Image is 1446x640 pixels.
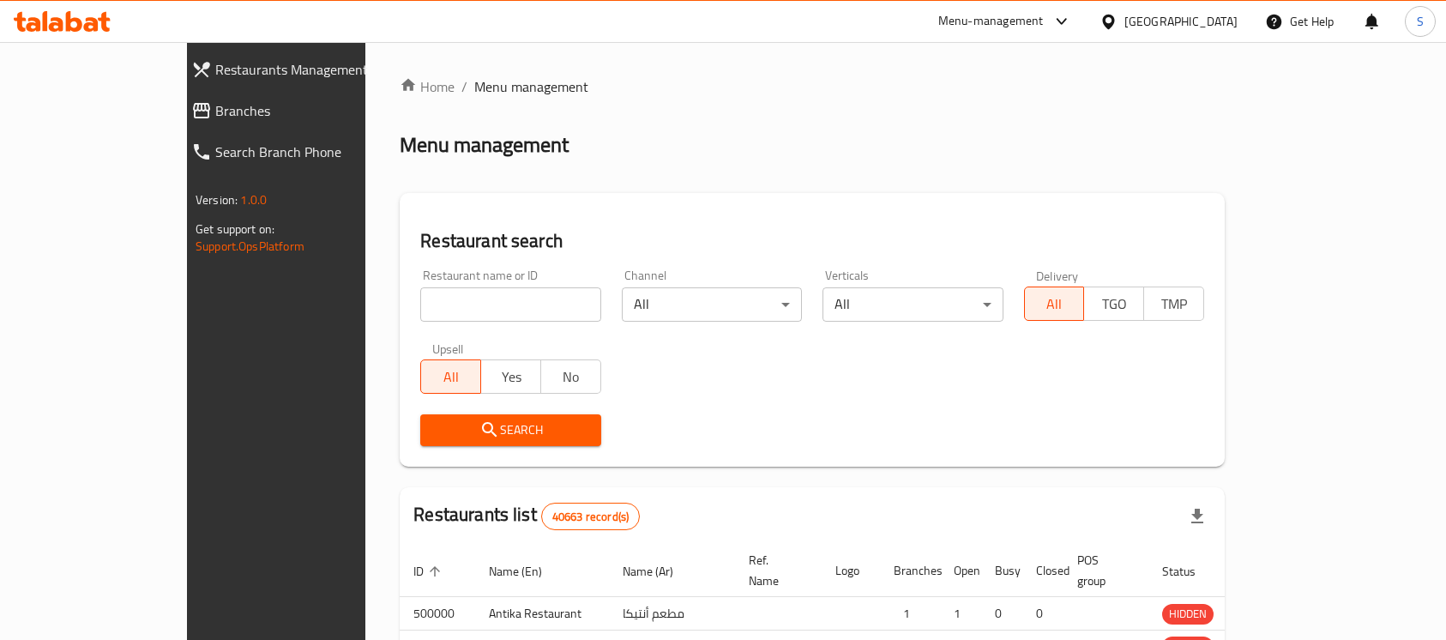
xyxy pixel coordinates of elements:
span: HIDDEN [1162,604,1214,624]
span: Search [434,420,587,441]
span: 40663 record(s) [542,509,639,525]
td: مطعم أنتيكا [609,597,735,631]
span: TGO [1091,292,1137,317]
div: Export file [1177,496,1218,537]
span: Search Branch Phone [215,142,415,162]
label: Upsell [432,342,464,354]
button: No [540,359,601,394]
th: Branches [880,545,940,597]
th: Busy [981,545,1022,597]
button: TMP [1143,287,1204,321]
h2: Menu management [400,131,569,159]
button: All [420,359,481,394]
span: POS group [1077,550,1128,591]
a: Restaurants Management [178,49,429,90]
th: Logo [822,545,880,597]
span: Menu management [474,76,588,97]
span: Branches [215,100,415,121]
button: Yes [480,359,541,394]
li: / [461,76,467,97]
a: Support.OpsPlatform [196,235,304,257]
h2: Restaurants list [413,502,640,530]
span: TMP [1151,292,1197,317]
button: TGO [1083,287,1144,321]
h2: Restaurant search [420,228,1204,254]
label: Delivery [1036,269,1079,281]
td: 0 [1022,597,1063,631]
span: Yes [488,365,534,389]
td: 0 [981,597,1022,631]
span: All [428,365,474,389]
td: 1 [940,597,981,631]
th: Open [940,545,981,597]
span: ID [413,561,446,582]
span: Status [1162,561,1218,582]
div: All [622,287,802,322]
span: Version: [196,189,238,211]
td: 1 [880,597,940,631]
div: HIDDEN [1162,604,1214,625]
span: Name (Ar) [623,561,696,582]
div: Total records count [541,503,640,530]
div: Menu-management [938,11,1044,32]
nav: breadcrumb [400,76,1225,97]
a: Branches [178,90,429,131]
span: Get support on: [196,218,274,240]
div: [GEOGRAPHIC_DATA] [1124,12,1238,31]
span: Ref. Name [749,550,801,591]
input: Search for restaurant name or ID.. [420,287,600,322]
a: Search Branch Phone [178,131,429,172]
span: S [1417,12,1424,31]
td: Antika Restaurant [475,597,609,631]
span: No [548,365,594,389]
th: Closed [1022,545,1063,597]
button: Search [420,414,600,446]
button: All [1024,287,1085,321]
span: All [1032,292,1078,317]
span: Restaurants Management [215,59,415,80]
div: All [822,287,1003,322]
span: 1.0.0 [240,189,267,211]
td: 500000 [400,597,475,631]
span: Name (En) [489,561,564,582]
